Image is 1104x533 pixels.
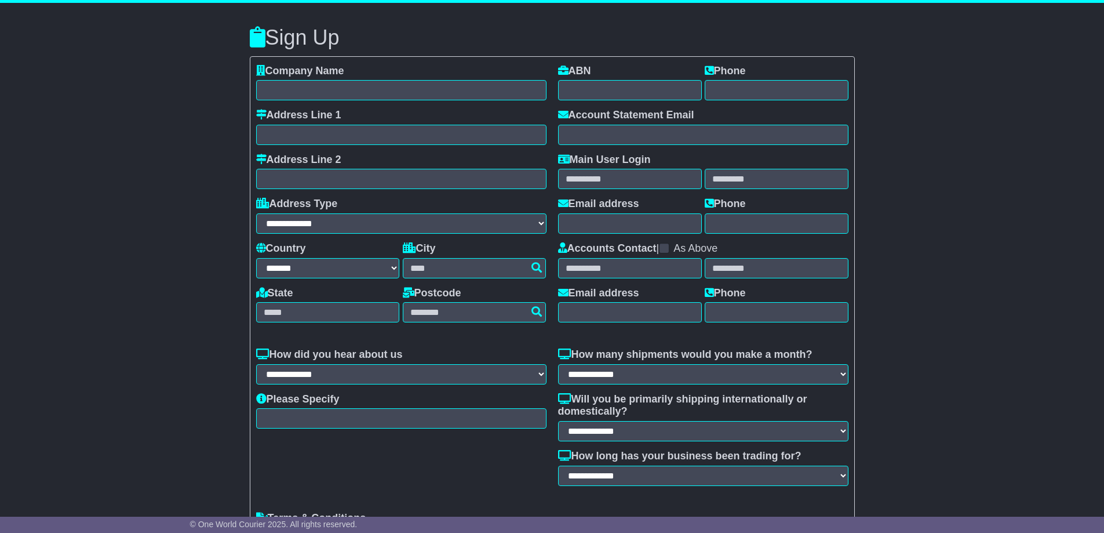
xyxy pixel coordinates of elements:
[558,65,591,78] label: ABN
[256,198,338,211] label: Address Type
[705,65,746,78] label: Phone
[256,512,366,525] label: Terms & Conditions
[558,198,639,211] label: Email address
[256,393,340,406] label: Please Specify
[256,65,344,78] label: Company Name
[705,287,746,300] label: Phone
[705,198,746,211] label: Phone
[558,242,848,258] div: |
[403,287,461,300] label: Postcode
[558,154,651,166] label: Main User Login
[403,242,436,255] label: City
[558,109,694,122] label: Account Statement Email
[558,393,848,418] label: Will you be primarily shipping internationally or domestically?
[673,242,717,255] label: As Above
[256,109,341,122] label: Address Line 1
[558,287,639,300] label: Email address
[250,26,855,49] h3: Sign Up
[256,287,293,300] label: State
[558,242,657,255] label: Accounts Contact
[256,349,403,361] label: How did you hear about us
[190,520,358,529] span: © One World Courier 2025. All rights reserved.
[558,450,801,463] label: How long has your business been trading for?
[256,154,341,166] label: Address Line 2
[256,242,306,255] label: Country
[558,349,812,361] label: How many shipments would you make a month?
